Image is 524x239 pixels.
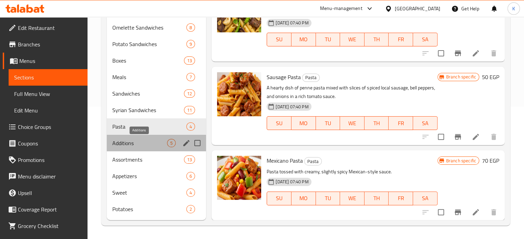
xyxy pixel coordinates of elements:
[512,5,515,12] span: K
[291,192,316,205] button: MO
[14,106,82,115] span: Edit Menu
[267,167,437,176] p: Pasta tossed with creamy, slightly spicy Mexican-style sauce.
[18,156,82,164] span: Promotions
[107,36,206,52] div: Potato Sandwiches9
[340,116,364,130] button: WE
[294,34,313,44] span: MO
[316,192,340,205] button: TU
[107,19,206,36] div: Omelette Sandwiches8
[267,116,291,130] button: SU
[19,57,82,65] span: Menus
[443,74,479,80] span: Branch specific
[472,49,480,57] a: Edit menu item
[186,172,195,180] div: items
[112,56,184,65] div: Boxes
[443,157,479,164] span: Branch specific
[413,33,438,46] button: SA
[305,157,321,165] span: Pasta
[187,206,195,213] span: 2
[3,185,88,201] a: Upsell
[14,90,82,98] span: Full Menu View
[184,156,195,163] span: 13
[3,218,88,234] a: Grocery Checklist
[434,205,448,219] span: Select to update
[107,201,206,217] div: Potatoes2
[112,205,187,213] div: Potatoes
[187,24,195,31] span: 8
[187,173,195,180] span: 6
[18,222,82,230] span: Grocery Checklist
[184,57,195,64] span: 13
[391,118,410,128] span: FR
[340,33,364,46] button: WE
[112,155,184,164] div: Assortments
[187,41,195,47] span: 9
[389,33,413,46] button: FR
[270,34,289,44] span: SU
[18,123,82,131] span: Choice Groups
[434,130,448,144] span: Select to update
[291,33,316,46] button: MO
[167,140,175,146] span: 5
[9,102,88,119] a: Edit Menu
[364,116,389,130] button: TH
[267,155,303,166] span: Mexicano Pasta
[416,193,435,203] span: SA
[9,86,88,102] a: Full Menu View
[107,168,206,184] div: Appetizers6
[294,193,313,203] span: MO
[482,72,499,82] h6: 50 EGP
[482,156,499,165] h6: 70 EGP
[3,135,88,152] a: Coupons
[18,24,82,32] span: Edit Restaurant
[291,116,316,130] button: MO
[18,189,82,197] span: Upsell
[302,74,320,82] div: Pasta
[18,40,82,48] span: Branches
[343,118,362,128] span: WE
[217,156,261,200] img: Mexicano Pasta
[3,53,88,69] a: Menus
[304,157,322,165] div: Pasta
[186,40,195,48] div: items
[9,69,88,86] a: Sections
[18,139,82,148] span: Coupons
[112,40,187,48] span: Potato Sandwiches
[107,135,206,151] div: Additions5edit
[389,192,413,205] button: FR
[187,74,195,80] span: 7
[450,129,466,145] button: Branch-specific-item
[270,193,289,203] span: SU
[270,118,289,128] span: SU
[267,33,291,46] button: SU
[112,89,184,98] span: Sandwiches
[14,73,82,82] span: Sections
[391,193,410,203] span: FR
[367,118,386,128] span: TH
[107,52,206,69] div: Boxes13
[485,204,502,220] button: delete
[112,73,187,81] span: Meals
[112,172,187,180] span: Appetizers
[413,192,438,205] button: SA
[267,84,437,101] p: A hearty dish of penne pasta mixed with slices of spiced local sausage, bell peppers, and onions ...
[3,152,88,168] a: Promotions
[294,118,313,128] span: MO
[395,5,440,12] div: [GEOGRAPHIC_DATA]
[184,107,195,113] span: 11
[186,188,195,197] div: items
[413,116,438,130] button: SA
[18,172,82,181] span: Menu disclaimer
[3,119,88,135] a: Choice Groups
[187,123,195,130] span: 4
[184,106,195,114] div: items
[319,118,338,128] span: TU
[364,33,389,46] button: TH
[3,20,88,36] a: Edit Restaurant
[367,193,386,203] span: TH
[316,33,340,46] button: TU
[112,188,187,197] div: Sweet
